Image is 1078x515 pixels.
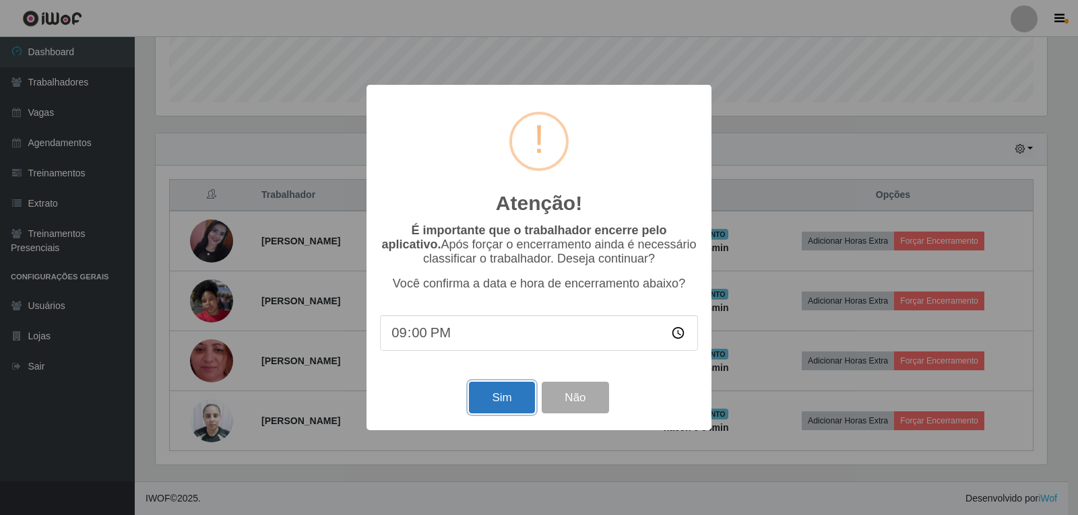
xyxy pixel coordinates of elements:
[542,382,608,413] button: Não
[381,224,666,251] b: É importante que o trabalhador encerre pelo aplicativo.
[380,277,698,291] p: Você confirma a data e hora de encerramento abaixo?
[380,224,698,266] p: Após forçar o encerramento ainda é necessário classificar o trabalhador. Deseja continuar?
[496,191,582,215] h2: Atenção!
[469,382,534,413] button: Sim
